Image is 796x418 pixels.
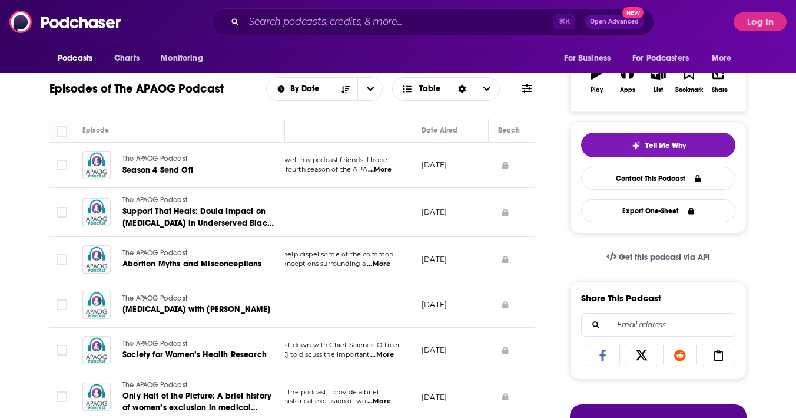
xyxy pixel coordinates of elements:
[267,85,333,93] button: open menu
[230,341,400,349] span: In this episode I sit down with Chief Science Officer
[122,206,276,229] a: Support That Heals: Doula Impact on [MEDICAL_DATA] in Underserved Black Communities” Bonus episod...
[122,258,263,270] a: Abortion Myths and Misconceptions
[122,154,187,163] span: The APAOG Podcast
[564,50,611,67] span: For Business
[211,8,654,35] div: Search podcasts, credits, & more...
[734,12,787,31] button: Log In
[612,58,642,101] button: Apps
[591,314,725,336] input: Email address...
[122,350,267,360] span: Society for Women’s Health Research
[122,304,271,314] span: [MEDICAL_DATA] with [PERSON_NAME]
[57,391,67,402] span: Toggle select row
[422,345,447,355] p: [DATE]
[122,196,187,204] span: The APAOG Podcast
[230,397,366,405] span: overview of the historical exclusion of wo
[114,50,140,67] span: Charts
[122,206,274,252] span: Support That Heals: Doula Impact on [MEDICAL_DATA] in Underserved Black Communities” Bonus episod...
[161,50,203,67] span: Monitoring
[590,19,639,25] span: Open Advanced
[498,123,520,137] div: Reach
[450,78,475,100] div: Sort Direction
[82,123,109,137] div: Episode
[57,254,67,265] span: Toggle select row
[705,58,735,101] button: Share
[581,292,661,304] h3: Share This Podcast
[591,87,603,94] div: Play
[57,299,67,310] span: Toggle select row
[581,58,612,101] button: Play
[422,160,447,170] p: [DATE]
[556,47,625,70] button: open menu
[422,299,447,310] p: [DATE]
[581,313,735,337] div: Search followers
[57,160,67,170] span: Toggle select row
[122,339,267,350] a: The APAOG Podcast
[152,47,218,70] button: open menu
[357,78,382,100] button: open menu
[553,14,575,29] span: ⌘ K
[122,294,187,302] span: The APAOG Podcast
[712,87,728,94] div: Share
[122,249,187,257] span: The APAOG Podcast
[9,11,122,33] img: Podchaser - Follow, Share and Rate Podcasts
[585,15,644,29] button: Open AdvancedNew
[422,123,457,137] div: Date Aired
[597,243,719,272] a: Get this podcast via API
[230,350,370,358] span: [PERSON_NAME] to discuss the important
[122,248,263,259] a: The APAOG Podcast
[122,381,187,389] span: The APAOG Podcast
[122,294,271,304] a: The APAOG Podcast
[57,345,67,356] span: Toggle select row
[674,58,704,101] button: Bookmark
[625,344,659,366] a: Share on X/Twitter
[645,141,686,150] span: Tell Me Why
[619,252,710,262] span: Get this podcast via API
[122,165,193,175] span: Season 4 Send Off
[122,304,271,315] a: [MEDICAL_DATA] with [PERSON_NAME]
[290,85,323,93] span: By Date
[230,165,367,173] span: you enjoyed the fourth season of the APA
[419,85,440,93] span: Table
[625,47,706,70] button: open menu
[49,47,108,70] button: open menu
[122,390,276,414] a: Only Half of the Picture: A brief history of women’s exclusion in medical research
[230,250,393,258] span: In this episode I help dispel some of the common
[712,50,732,67] span: More
[230,388,379,396] span: In this episode of the podcast I provide a brief
[643,58,674,101] button: List
[632,50,689,67] span: For Podcasters
[58,50,92,67] span: Podcasts
[586,344,620,366] a: Share on Facebook
[581,199,735,222] button: Export One-Sheet
[122,349,267,361] a: Society for Women’s Health Research
[367,397,391,406] span: ...More
[230,156,387,164] span: So long and farewell my podcast friends! I hope
[422,254,447,264] p: [DATE]
[368,165,392,175] span: ...More
[654,87,663,94] div: List
[57,207,67,218] span: Toggle select row
[704,47,747,70] button: open menu
[622,7,644,18] span: New
[620,87,635,94] div: Apps
[122,380,276,391] a: The APAOG Podcast
[122,340,187,348] span: The APAOG Podcast
[122,195,276,206] a: The APAOG Podcast
[122,259,262,269] span: Abortion Myths and Misconceptions
[631,141,641,150] img: tell me why sparkle
[422,207,447,217] p: [DATE]
[230,259,366,268] span: myths and misconceptions surrounding a
[244,12,553,31] input: Search podcasts, credits, & more...
[49,81,224,96] h1: Episodes of The APAOG Podcast
[422,392,447,402] p: [DATE]
[367,259,390,269] span: ...More
[675,87,703,94] div: Bookmark
[581,133,735,157] button: tell me why sparkleTell Me Why
[581,167,735,190] a: Contact This Podcast
[266,77,383,101] h2: Choose List sort
[663,344,697,366] a: Share on Reddit
[122,164,263,176] a: Season 4 Send Off
[392,77,500,101] button: Choose View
